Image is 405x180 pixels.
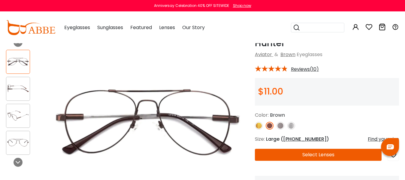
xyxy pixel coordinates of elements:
[182,24,205,31] span: Our Story
[255,38,399,49] h1: Hunter
[258,85,283,98] span: $11.00
[273,51,279,58] span: &
[6,56,30,67] img: Hunter Brown Metal Eyeglasses , NosePads Frames from ABBE Glasses
[97,24,123,31] span: Sunglasses
[387,144,394,149] img: chat
[270,112,285,118] span: Brown
[291,67,319,72] span: Reviews(10)
[154,3,229,8] div: Anniversay Celebration 40% OFF SITEWIDE
[64,24,90,31] span: Eyeglasses
[297,51,322,58] span: Eyeglasses
[255,51,272,58] a: Aviator
[255,149,382,161] button: Select Lenses
[130,24,152,31] span: Featured
[255,136,265,142] span: Size:
[230,3,251,8] a: Shop now
[6,20,55,35] img: abbeglasses.com
[6,110,30,121] img: Hunter Brown Metal Eyeglasses , NosePads Frames from ABBE Glasses
[280,51,295,58] a: Brown
[368,136,399,143] div: Find your size
[283,136,327,142] span: [PHONE_NUMBER]
[233,3,251,8] div: Shop now
[266,136,329,142] span: Large ( )
[6,83,30,94] img: Hunter Brown Metal Eyeglasses , NosePads Frames from ABBE Glasses
[255,112,269,118] span: Color:
[159,24,175,31] span: Lenses
[6,137,30,148] img: Hunter Brown Metal Eyeglasses , NosePads Frames from ABBE Glasses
